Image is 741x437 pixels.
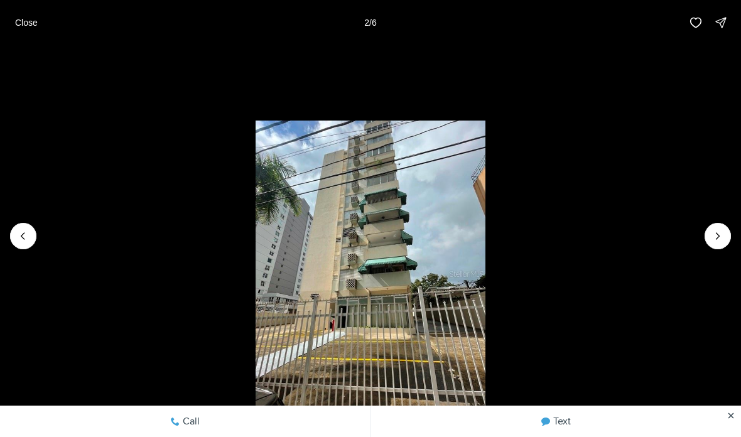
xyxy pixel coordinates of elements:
button: Previous slide [10,223,36,249]
p: Close [15,18,38,28]
button: Close [8,10,45,35]
p: 2 / 6 [364,18,376,28]
button: Next slide [705,223,731,249]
